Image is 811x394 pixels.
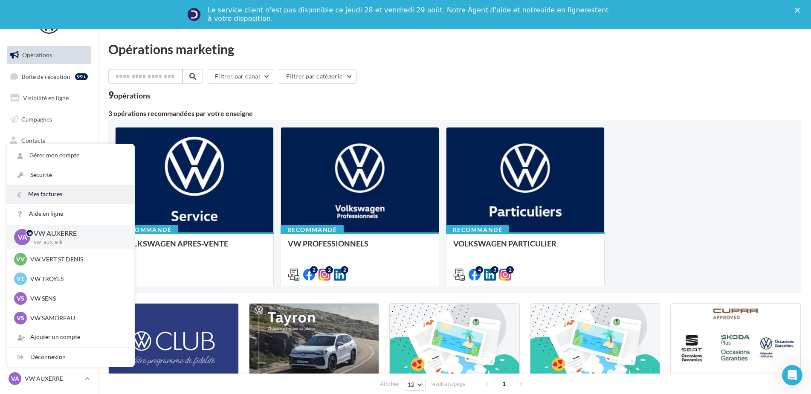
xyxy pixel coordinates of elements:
span: Visibilité en ligne [23,94,69,101]
div: Opérations marketing [108,43,801,55]
div: 4 [475,266,483,274]
div: Déconnexion [7,348,134,367]
button: 12 [404,379,426,391]
a: Calendrier [5,174,93,192]
div: 99+ [75,73,88,80]
a: Médiathèque [5,153,93,171]
iframe: Intercom live chat [782,365,802,385]
button: Filtrer par catégorie [279,69,356,84]
a: aide en ligne [540,6,584,14]
span: Opérations [22,51,52,58]
span: VA [11,374,19,383]
div: 2 [310,266,318,274]
div: Ajouter un compte [7,327,134,347]
span: 1 [497,377,511,391]
a: Campagnes DataOnDemand [5,223,93,249]
span: résultats/page [430,380,466,388]
span: VS [17,294,24,303]
span: Campagnes [21,116,52,123]
a: Mes factures [7,185,134,204]
span: VT [17,275,24,283]
span: VOLKSWAGEN PARTICULIER [453,239,556,248]
span: VOLKSWAGEN APRES-VENTE [122,239,228,248]
a: Contacts [5,132,93,150]
a: Aide en ligne [7,204,134,223]
div: 2 [341,266,348,274]
span: Boîte de réception [22,72,70,80]
div: Fermer [795,8,803,13]
div: opérations [114,92,151,99]
img: Profile image for Service-Client [187,8,201,21]
div: 2 [506,266,514,274]
p: VW SAMOREAU [30,314,124,322]
p: vw-aux-elk [34,238,121,246]
div: Recommandé [115,225,178,235]
span: 12 [408,381,415,388]
a: Boîte de réception99+ [5,67,93,86]
a: PLV et print personnalisable [5,195,93,220]
p: VW TROYES [30,275,124,283]
a: Campagnes [5,110,93,128]
span: VW PROFESSIONNELS [288,239,368,248]
p: VW AUXERRE [25,374,81,383]
div: 3 [491,266,498,274]
span: VS [17,314,24,322]
a: Visibilité en ligne [5,89,93,107]
a: Gérer mon compte [7,146,134,165]
div: 9 [108,90,151,100]
a: Sécurité [7,165,134,185]
span: VA [18,232,27,242]
span: Contacts [21,136,45,144]
span: Afficher [380,380,399,388]
a: VA VW AUXERRE [7,371,91,387]
p: VW VERT ST DENIS [30,255,124,264]
div: 3 opérations recommandées par votre enseigne [108,110,801,117]
p: VW AUXERRE [34,229,121,238]
div: Recommandé [281,225,344,235]
span: VV [16,255,25,264]
p: VW SENS [30,294,124,303]
button: Filtrer par canal [208,69,274,84]
div: Le service client n'est pas disponible ce jeudi 28 et vendredi 29 août. Notre Agent d'aide et not... [208,6,610,23]
a: Opérations [5,46,93,64]
div: 2 [325,266,333,274]
div: Recommandé [446,225,509,235]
